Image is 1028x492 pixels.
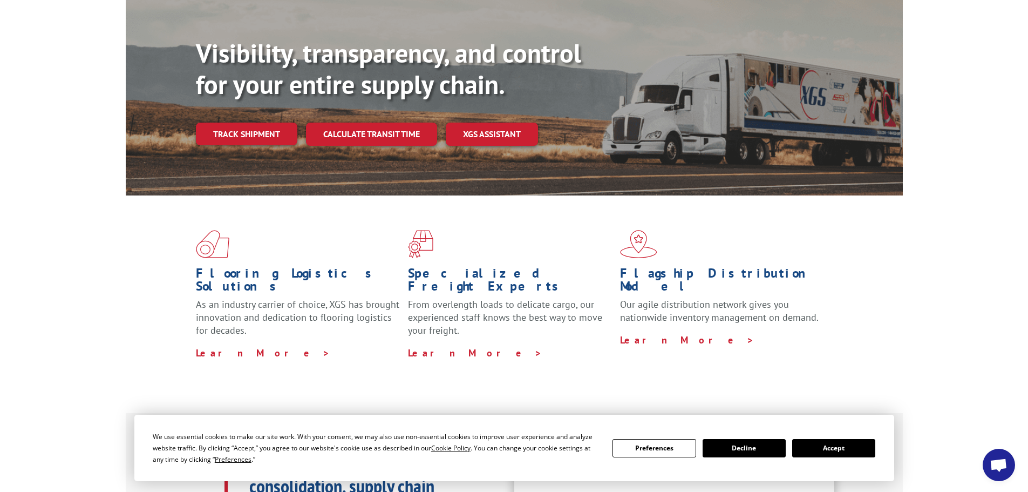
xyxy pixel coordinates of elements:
button: Accept [792,439,875,457]
div: We use essential cookies to make our site work. With your consent, we may also use non-essential ... [153,431,600,465]
span: As an industry carrier of choice, XGS has brought innovation and dedication to flooring logistics... [196,298,399,336]
button: Preferences [612,439,696,457]
a: Learn More > [408,347,542,359]
b: Visibility, transparency, and control for your entire supply chain. [196,36,581,101]
div: Open chat [983,449,1015,481]
a: XGS ASSISTANT [446,123,538,146]
span: Our agile distribution network gives you nationwide inventory management on demand. [620,298,819,323]
button: Decline [703,439,786,457]
h1: Flagship Distribution Model [620,267,824,298]
img: xgs-icon-total-supply-chain-intelligence-red [196,230,229,258]
div: Cookie Consent Prompt [134,415,894,481]
a: Track shipment [196,123,297,145]
a: Calculate transit time [306,123,437,146]
img: xgs-icon-flagship-distribution-model-red [620,230,657,258]
a: Learn More > [620,334,754,346]
span: Preferences [215,455,251,464]
p: From overlength loads to delicate cargo, our experienced staff knows the best way to move your fr... [408,298,612,346]
a: Learn More > [196,347,330,359]
h1: Specialized Freight Experts [408,267,612,298]
img: xgs-icon-focused-on-flooring-red [408,230,433,258]
span: Cookie Policy [431,443,471,453]
h1: Flooring Logistics Solutions [196,267,400,298]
